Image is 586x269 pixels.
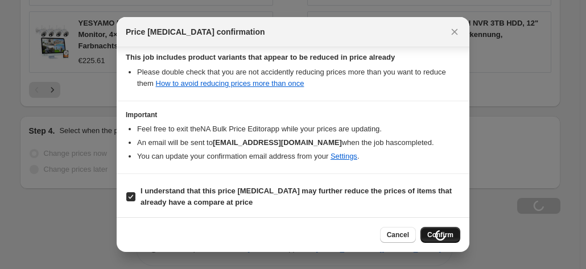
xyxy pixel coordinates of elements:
b: This job includes product variants that appear to be reduced in price already [126,53,395,61]
b: [EMAIL_ADDRESS][DOMAIN_NAME] [213,138,342,147]
h3: Important [126,110,460,119]
li: An email will be sent to when the job has completed . [137,137,460,148]
li: You can update your confirmation email address from your . [137,151,460,162]
span: Cancel [387,230,409,239]
b: I understand that this price [MEDICAL_DATA] may further reduce the prices of items that already h... [141,187,452,206]
li: Feel free to exit the NA Bulk Price Editor app while your prices are updating. [137,123,460,135]
a: Settings [331,152,357,160]
button: Close [447,24,463,40]
li: Please double check that you are not accidently reducing prices more than you want to reduce them [137,67,460,89]
span: Price [MEDICAL_DATA] confirmation [126,26,265,38]
a: How to avoid reducing prices more than once [156,79,304,88]
button: Cancel [380,227,416,243]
